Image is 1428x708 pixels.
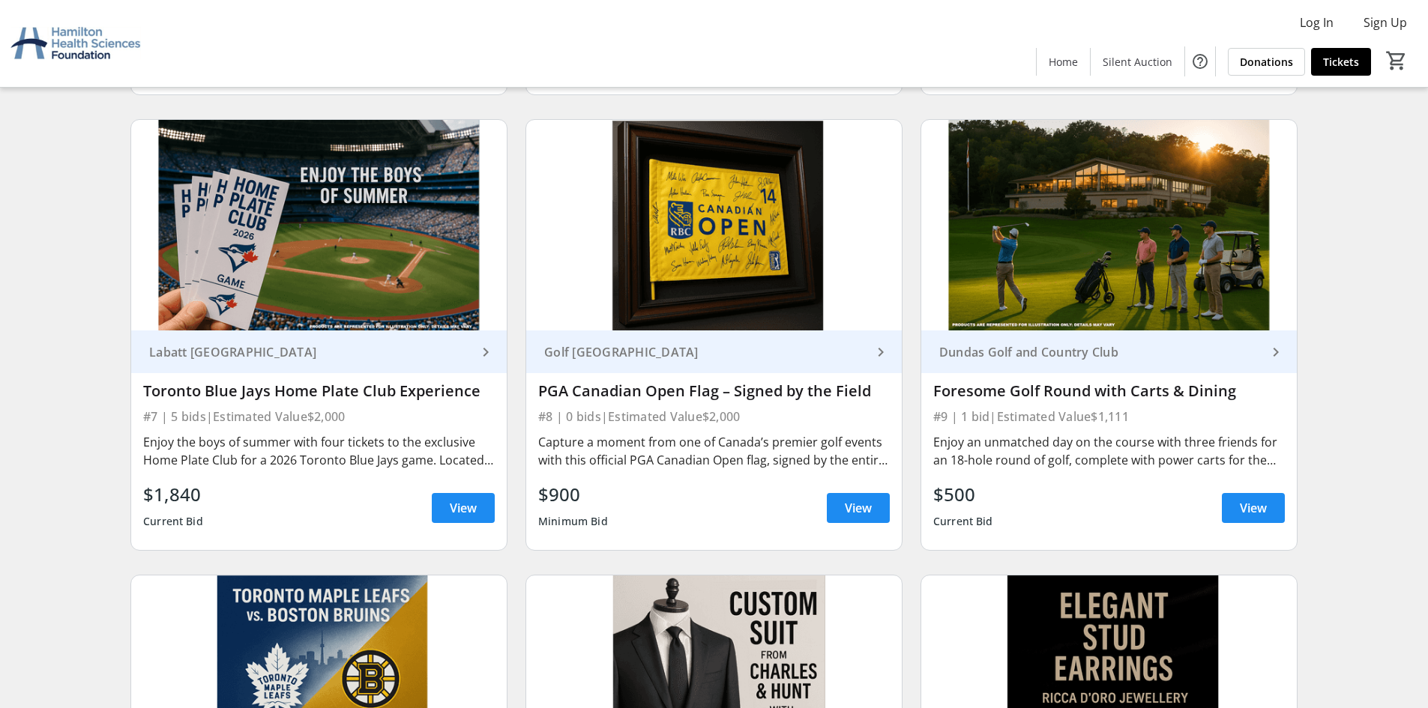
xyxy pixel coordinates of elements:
[1267,343,1285,361] mat-icon: keyboard_arrow_right
[477,343,495,361] mat-icon: keyboard_arrow_right
[538,382,890,400] div: PGA Canadian Open Flag – Signed by the Field
[921,120,1297,331] img: Foresome Golf Round with Carts & Dining
[143,508,203,535] div: Current Bid
[1300,13,1334,31] span: Log In
[1383,47,1410,74] button: Cart
[538,345,872,360] div: Golf [GEOGRAPHIC_DATA]
[526,330,902,373] a: Golf [GEOGRAPHIC_DATA]
[1288,10,1346,34] button: Log In
[1049,54,1078,70] span: Home
[933,481,993,508] div: $500
[1037,48,1090,76] a: Home
[827,493,890,523] a: View
[1240,499,1267,517] span: View
[143,433,495,469] div: Enjoy the boys of summer with four tickets to the exclusive Home Plate Club for a 2026 Toronto Bl...
[432,493,495,523] a: View
[1091,48,1184,76] a: Silent Auction
[9,6,142,81] img: Hamilton Health Sciences Foundation's Logo
[1364,13,1407,31] span: Sign Up
[131,120,507,331] img: Toronto Blue Jays Home Plate Club Experience
[143,345,477,360] div: Labatt [GEOGRAPHIC_DATA]
[933,508,993,535] div: Current Bid
[526,120,902,331] img: PGA Canadian Open Flag – Signed by the Field
[1103,54,1172,70] span: Silent Auction
[921,330,1297,373] a: Dundas Golf and Country Club
[933,433,1285,469] div: Enjoy an unmatched day on the course with three friends for an 18-hole round of golf, complete wi...
[538,481,608,508] div: $900
[538,508,608,535] div: Minimum Bid
[1222,493,1285,523] a: View
[1323,54,1359,70] span: Tickets
[538,433,890,469] div: Capture a moment from one of Canada’s premier golf events with this official PGA Canadian Open fl...
[131,330,507,373] a: Labatt [GEOGRAPHIC_DATA]
[933,345,1267,360] div: Dundas Golf and Country Club
[845,499,872,517] span: View
[450,499,477,517] span: View
[872,343,890,361] mat-icon: keyboard_arrow_right
[1352,10,1419,34] button: Sign Up
[1185,46,1215,76] button: Help
[143,406,495,427] div: #7 | 5 bids | Estimated Value $2,000
[143,481,203,508] div: $1,840
[1240,54,1293,70] span: Donations
[933,382,1285,400] div: Foresome Golf Round with Carts & Dining
[143,382,495,400] div: Toronto Blue Jays Home Plate Club Experience
[933,406,1285,427] div: #9 | 1 bid | Estimated Value $1,111
[538,406,890,427] div: #8 | 0 bids | Estimated Value $2,000
[1228,48,1305,76] a: Donations
[1311,48,1371,76] a: Tickets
